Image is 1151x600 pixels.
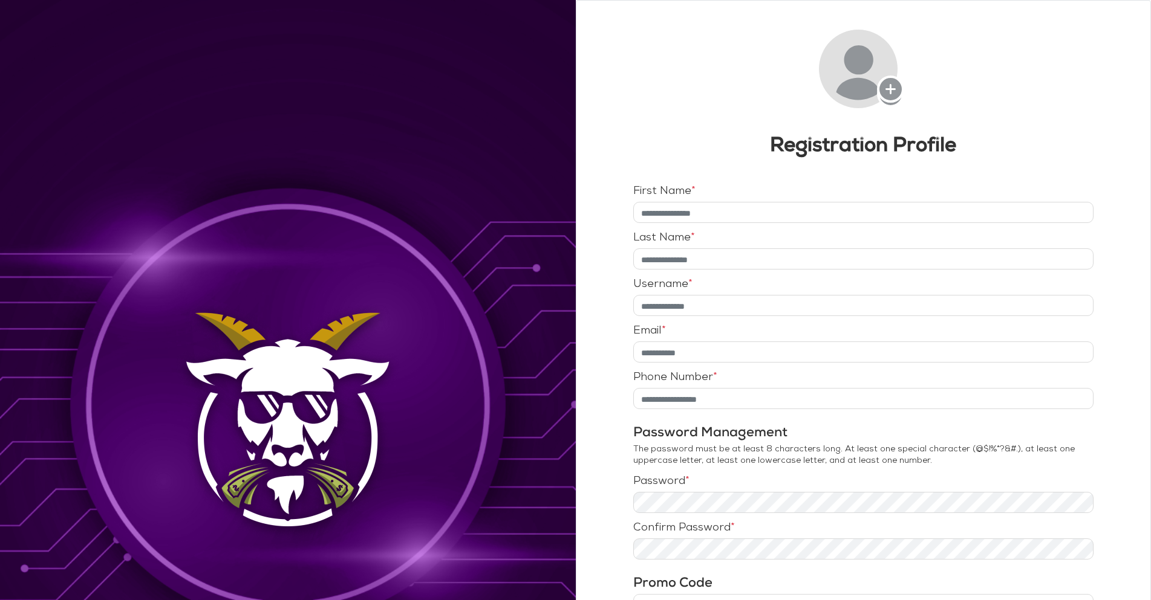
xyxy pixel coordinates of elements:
[633,444,1094,466] p: The password must be at least 8 characters long. At least one special character (@$!%*?&#.), at l...
[633,523,735,534] label: Confirm Password
[633,476,690,487] label: Password
[633,137,1094,157] h3: Registration Profile
[633,424,1094,444] h3: Password Management
[633,326,666,337] label: Email
[633,574,1094,594] h3: Promo Code
[633,233,695,244] label: Last Name
[633,372,717,383] label: Phone Number
[633,186,696,197] label: First Name
[633,279,693,290] label: Username
[172,301,403,541] img: Background Image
